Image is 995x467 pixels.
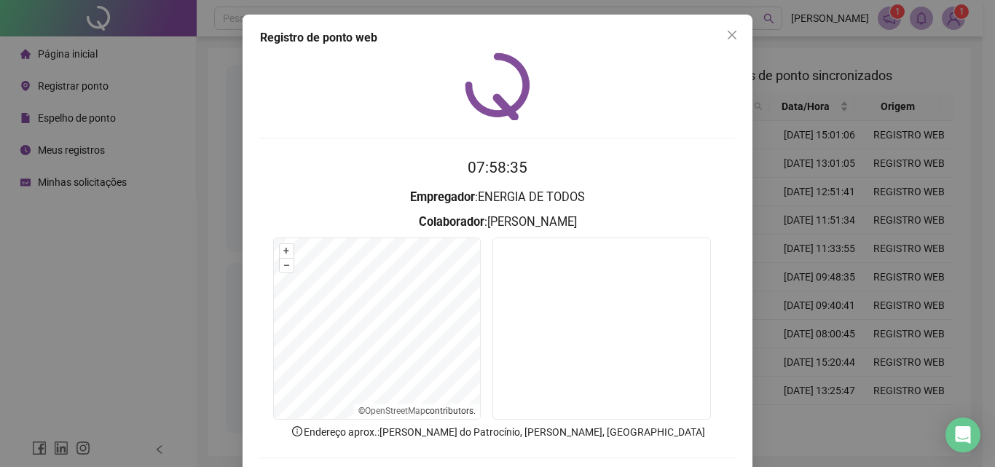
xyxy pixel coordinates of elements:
[358,406,476,416] li: © contributors.
[720,23,744,47] button: Close
[260,29,735,47] div: Registro de ponto web
[468,159,527,176] time: 07:58:35
[726,29,738,41] span: close
[291,425,304,438] span: info-circle
[260,424,735,440] p: Endereço aprox. : [PERSON_NAME] do Patrocínio, [PERSON_NAME], [GEOGRAPHIC_DATA]
[365,406,425,416] a: OpenStreetMap
[945,417,980,452] div: Open Intercom Messenger
[465,52,530,120] img: QRPoint
[280,244,294,258] button: +
[260,213,735,232] h3: : [PERSON_NAME]
[280,259,294,272] button: –
[260,188,735,207] h3: : ENERGIA DE TODOS
[419,215,484,229] strong: Colaborador
[410,190,475,204] strong: Empregador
